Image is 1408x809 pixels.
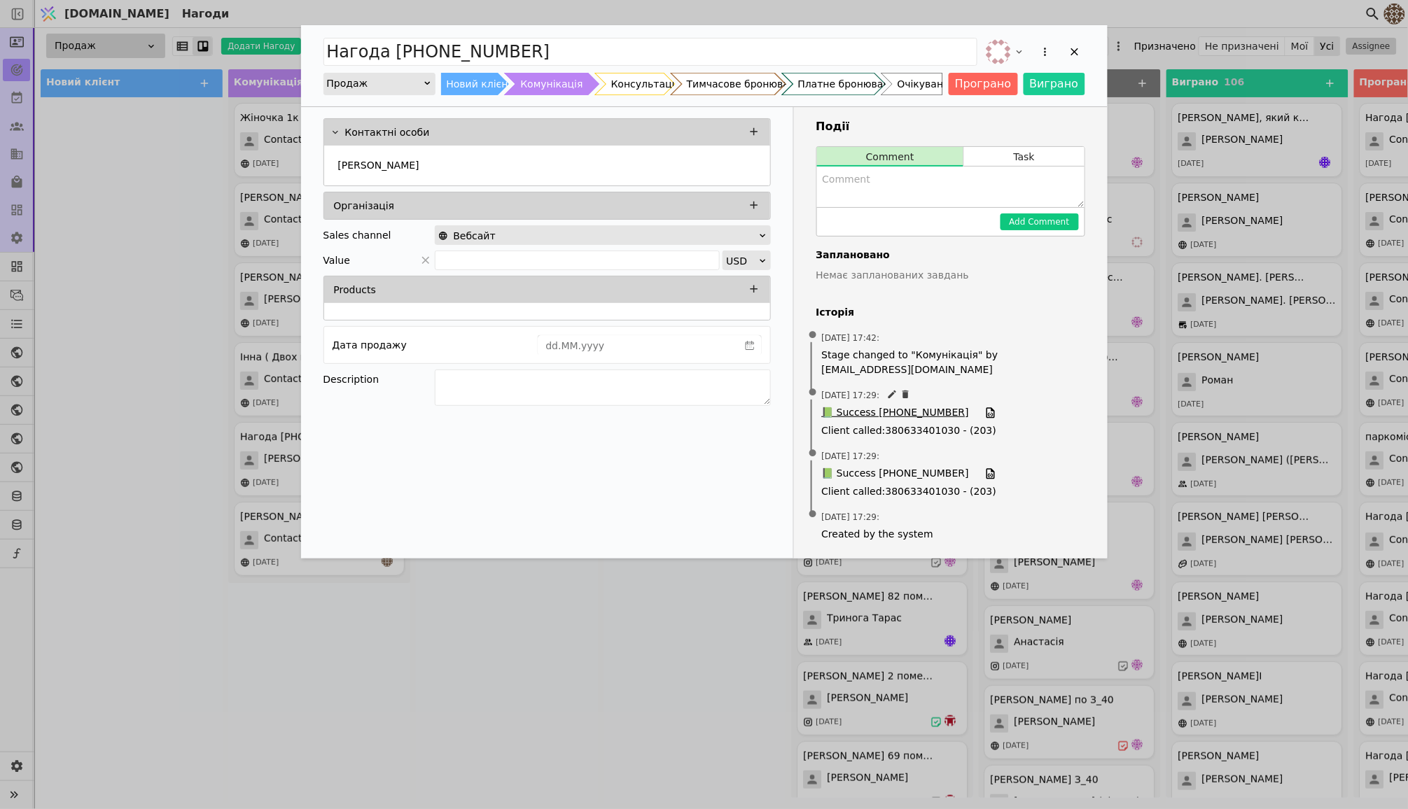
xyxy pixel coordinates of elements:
p: Немає запланованих завдань [816,268,1085,283]
p: [PERSON_NAME] [338,158,419,173]
button: Виграно [1024,73,1085,95]
span: • [806,318,820,353]
span: [DATE] 17:29 : [822,511,880,523]
p: Контактні особи [345,125,430,140]
div: Тимчасове бронювання [687,73,808,95]
button: Task [964,147,1084,167]
span: [DATE] 17:29 : [822,389,880,402]
span: • [806,436,820,472]
div: Продаж [327,73,423,93]
svg: calender simple [745,341,755,351]
span: 📗 Success [PHONE_NUMBER] [822,405,969,421]
button: Програно [949,73,1018,95]
span: Value [323,251,350,270]
img: vi [986,39,1011,64]
span: Client called : 380633401030 - (203) [822,423,1080,438]
p: Організація [334,199,395,213]
div: Комунікація [520,73,583,95]
div: Description [323,370,435,389]
span: Created by the system [822,527,1080,542]
h4: Заплановано [816,248,1085,262]
span: Client called : 380633401030 - (203) [822,484,1080,499]
input: dd.MM.yyyy [538,336,739,356]
div: Очікування [898,73,956,95]
button: Comment [817,147,964,167]
span: 📗 Success [PHONE_NUMBER] [822,466,969,481]
div: USD [726,251,758,271]
div: Add Opportunity [301,25,1108,558]
span: Stage changed to "Комунікація" by [EMAIL_ADDRESS][DOMAIN_NAME] [822,348,1080,377]
div: Новий клієнт [447,73,514,95]
p: Products [334,283,376,297]
span: Вебсайт [454,226,496,246]
div: Консультація [611,73,681,95]
h3: Події [816,118,1085,135]
span: [DATE] 17:29 : [822,450,880,463]
div: Платне бронювання [798,73,902,95]
div: Дата продажу [333,335,407,355]
button: Add Comment [1001,213,1079,230]
span: • [806,497,820,533]
div: Sales channel [323,225,391,245]
img: online-store.svg [438,231,448,241]
span: [DATE] 17:42 : [822,332,880,344]
span: • [806,375,820,411]
h4: Історія [816,305,1085,320]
